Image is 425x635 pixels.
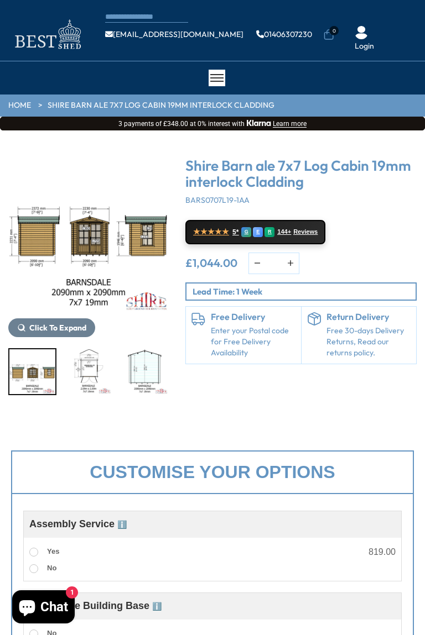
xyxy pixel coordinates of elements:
span: ★★★★★ [193,227,229,237]
img: 7x72090x2090barnsdaleEXTERNALSMMFTTEMP_c439b8e8-0928-4911-b890-923aac527eec_200x200.jpg [9,349,55,394]
span: ℹ️ [152,602,162,611]
a: Shire Barn ale 7x7 Log Cabin 19mm interlock Cladding [48,100,274,111]
div: 4 / 11 [8,348,56,395]
inbox-online-store-chat: Shopify online store chat [9,590,78,626]
span: No [47,564,56,572]
div: 5 / 11 [65,348,113,395]
h6: Free Delivery [211,312,296,322]
div: 6 / 11 [121,348,169,395]
span: 0 [329,26,339,35]
img: Shire Barn ale 7x7 Log Cabin 19mm interlock Cladding - Best Shed [8,153,169,313]
span: Assembly Service [29,518,127,529]
a: HOME [8,100,31,111]
div: E [253,227,263,237]
div: R [265,227,274,237]
img: User Icon [355,26,368,39]
div: 819.00 [369,548,396,557]
span: Reviews [293,228,318,235]
p: Free 30-days Delivery Returns, Read our returns policy. [326,326,411,358]
h3: Shire Barn ale 7x7 Log Cabin 19mm interlock Cladding [185,158,417,190]
button: Click To Expand [8,318,95,337]
a: 01406307230 [256,30,312,38]
a: ★★★★★ 5* G E R 144+ Reviews [185,220,325,244]
span: 144+ [277,228,291,235]
div: G [241,227,251,237]
span: Click To Expand [29,323,86,333]
span: ℹ️ [117,520,127,529]
a: 0 [323,29,334,40]
div: Customise your options [11,450,414,494]
span: BARS0707L19-1AA [185,195,250,205]
div: 4 / 11 [8,153,169,337]
img: 7x72090x2090barnsdaleFLOORPLANMFTTEMP_9bf0b179-2ea5-472f-ab70-89806cf05eb7_200x200.jpg [66,349,112,394]
p: Lead Time: 1 Week [193,286,416,297]
img: logo [8,17,86,53]
a: Login [355,41,374,52]
h6: Return Delivery [326,312,411,322]
span: Yes [47,547,59,555]
ins: £1,044.00 [185,258,237,269]
a: [EMAIL_ADDRESS][DOMAIN_NAME] [105,30,243,38]
img: 7x72090x2090barnsdaleINTERNALSMMFTTEMP_8987014b-12b1-4f22-9f2d-505c097ecf83_200x200.jpg [122,349,168,394]
span: Adjustable Building Base [29,600,162,611]
a: Enter your Postal code for Free Delivery Availability [211,326,296,358]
